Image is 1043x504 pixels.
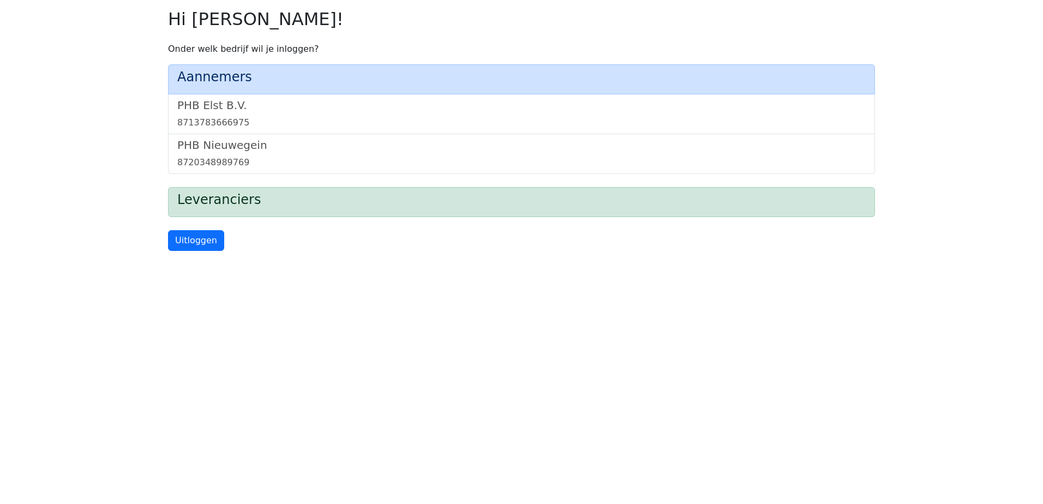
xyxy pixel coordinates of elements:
[177,116,866,129] div: 8713783666975
[177,69,866,85] h4: Aannemers
[177,192,866,208] h4: Leveranciers
[177,156,866,169] div: 8720348989769
[177,99,866,112] h5: PHB Elst B.V.
[168,9,875,29] h2: Hi [PERSON_NAME]!
[177,99,866,129] a: PHB Elst B.V.8713783666975
[168,230,224,251] a: Uitloggen
[168,43,875,56] p: Onder welk bedrijf wil je inloggen?
[177,139,866,152] h5: PHB Nieuwegein
[177,139,866,169] a: PHB Nieuwegein8720348989769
